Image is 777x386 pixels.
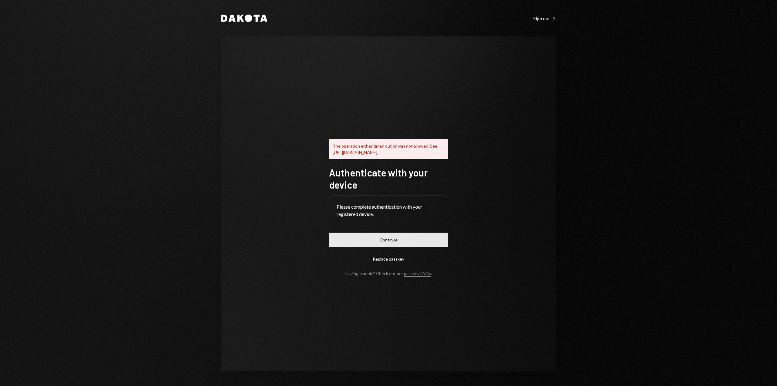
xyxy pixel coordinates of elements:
div: The operation either timed out or was not allowed. See: [URL][DOMAIN_NAME]. [329,139,448,159]
a: Sign out [533,15,556,22]
a: passkey FAQs [404,271,431,277]
div: Having trouble? Check out our . [345,271,432,276]
button: Replace passkey [329,252,448,266]
button: Continue [329,233,448,247]
div: Please complete authentication with your registered device. [337,203,440,218]
h1: Authenticate with your device [329,166,448,191]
